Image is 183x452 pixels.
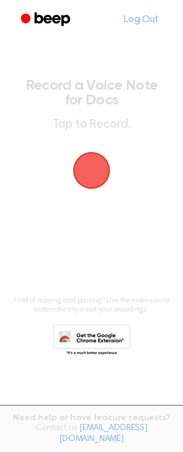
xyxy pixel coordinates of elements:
[10,296,173,315] p: Tired of copying and pasting? Use the extension to automatically insert your recordings.
[59,424,148,443] a: [EMAIL_ADDRESS][DOMAIN_NAME]
[112,5,171,34] a: Log Out
[12,8,81,32] a: Beep
[22,78,161,108] h1: Record a Voice Note for Docs
[7,423,176,445] span: Contact us
[73,152,110,189] img: Beep Logo
[22,117,161,133] p: Tap to Record.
